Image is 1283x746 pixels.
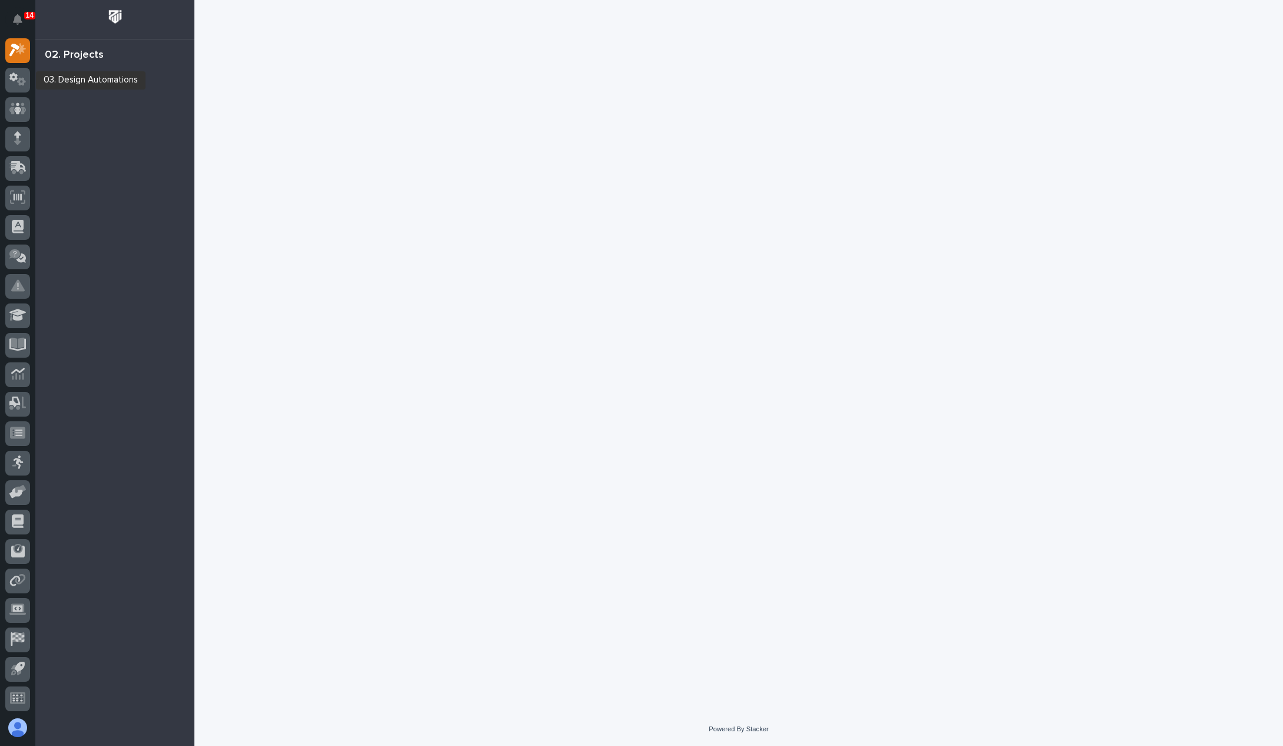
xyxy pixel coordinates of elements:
button: Notifications [5,7,30,32]
button: users-avatar [5,715,30,740]
img: Workspace Logo [104,6,126,28]
p: 14 [26,11,34,19]
div: Notifications14 [15,14,30,33]
a: Powered By Stacker [709,725,768,732]
div: 02. Projects [45,49,104,62]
